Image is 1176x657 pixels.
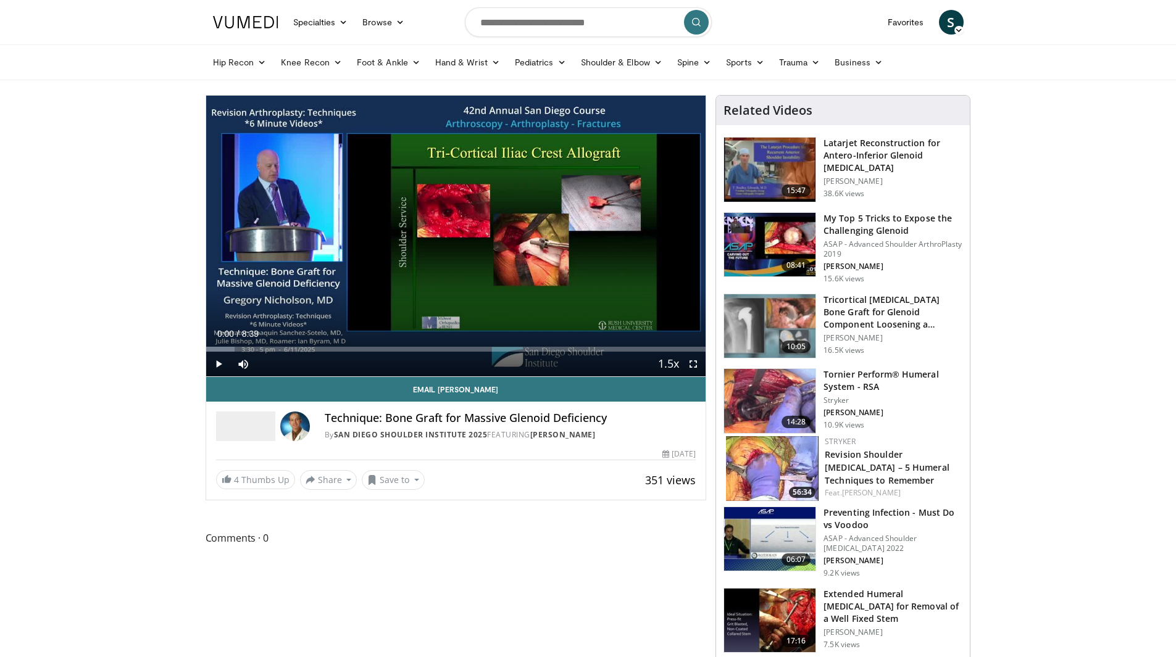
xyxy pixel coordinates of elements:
[507,50,573,75] a: Pediatrics
[573,50,670,75] a: Shoulder & Elbow
[824,294,962,331] h3: Tricortical [MEDICAL_DATA] Bone Graft for Glenoid Component Loosening a…
[824,640,860,650] p: 7.5K views
[724,369,815,433] img: c16ff475-65df-4a30-84a2-4b6c3a19e2c7.150x105_q85_crop-smart_upscale.jpg
[824,588,962,625] h3: Extended Humeral [MEDICAL_DATA] for Removal of a Well Fixed Stem
[670,50,719,75] a: Spine
[724,507,815,571] img: aae374fe-e30c-4d93-85d1-1c39c8cb175f.150x105_q85_crop-smart_upscale.jpg
[206,50,274,75] a: Hip Recon
[206,352,231,376] button: Play
[827,50,890,75] a: Business
[465,7,712,37] input: Search topics, interventions
[824,137,962,174] h3: Latarjet Reconstruction for Antero-Inferior Glenoid [MEDICAL_DATA]
[349,50,428,75] a: Foot & Ankle
[300,470,357,490] button: Share
[824,420,864,430] p: 10.9K views
[724,588,962,653] a: 17:16 Extended Humeral [MEDICAL_DATA] for Removal of a Well Fixed Stem [PERSON_NAME] 7.5K views
[726,436,819,501] a: 56:34
[825,487,960,498] div: Feat.
[824,627,962,637] p: [PERSON_NAME]
[724,213,815,277] img: b61a968a-1fa8-450f-8774-24c9f99181bb.150x105_q85_crop-smart_upscale.jpg
[362,470,425,490] button: Save to
[325,411,696,425] h4: Technique: Bone Graft for Massive Glenoid Deficiency
[724,506,962,578] a: 06:07 Preventing Infection - Must Do vs Voodoo ASAP - Advanced Shoulder [MEDICAL_DATA] 2022 [PERS...
[782,416,811,428] span: 14:28
[206,530,707,546] span: Comments 0
[719,50,772,75] a: Sports
[824,506,962,531] h3: Preventing Infection - Must Do vs Voodoo
[206,96,706,377] video-js: Video Player
[325,429,696,440] div: By FEATURING
[273,50,349,75] a: Knee Recon
[280,411,310,441] img: Avatar
[880,10,932,35] a: Favorites
[724,368,962,434] a: 14:28 Tornier Perform® Humeral System - RSA Stryker [PERSON_NAME] 10.9K views
[530,429,596,440] a: [PERSON_NAME]
[206,377,706,402] a: Email [PERSON_NAME]
[724,589,815,653] img: 0bf4b0fb-158d-40fd-8840-cd37d1d3604d.150x105_q85_crop-smart_upscale.jpg
[656,352,681,376] button: Playback Rate
[724,137,962,202] a: 15:47 Latarjet Reconstruction for Antero-Inferior Glenoid [MEDICAL_DATA] [PERSON_NAME] 38.6K views
[216,470,295,489] a: 4 Thumbs Up
[782,553,811,566] span: 06:07
[662,448,696,460] div: [DATE]
[724,212,962,284] a: 08:41 My Top 5 Tricks to Expose the Challenging Glenoid ASAP - Advanced Shoulder ArthroPlasty 201...
[824,212,962,237] h3: My Top 5 Tricks to Expose the Challenging Glenoid
[286,10,356,35] a: Specialties
[681,352,706,376] button: Fullscreen
[824,239,962,259] p: ASAP - Advanced Shoulder ArthroPlasty 2019
[334,429,488,440] a: San Diego Shoulder Institute 2025
[428,50,507,75] a: Hand & Wrist
[824,556,962,566] p: [PERSON_NAME]
[782,184,811,197] span: 15:47
[824,408,962,418] p: [PERSON_NAME]
[824,534,962,553] p: ASAP - Advanced Shoulder [MEDICAL_DATA] 2022
[824,368,962,393] h3: Tornier Perform® Humeral System - RSA
[726,436,819,501] img: 13e13d31-afdc-4990-acd0-658823837d7a.150x105_q85_crop-smart_upscale.jpg
[939,10,964,35] a: S
[645,473,696,487] span: 351 views
[824,274,864,284] p: 15.6K views
[825,448,949,486] a: Revision Shoulder [MEDICAL_DATA] – 5 Humeral Techniques to Remember
[824,395,962,405] p: Stryker
[782,635,811,647] span: 17:16
[355,10,412,35] a: Browse
[782,259,811,271] span: 08:41
[782,341,811,353] span: 10:05
[824,189,864,199] p: 38.6K views
[724,103,812,118] h4: Related Videos
[824,262,962,271] p: [PERSON_NAME]
[824,333,962,343] p: [PERSON_NAME]
[217,329,234,339] span: 0:00
[724,294,815,358] img: 54195_0000_3.png.150x105_q85_crop-smart_upscale.jpg
[234,474,239,486] span: 4
[216,411,275,441] img: San Diego Shoulder Institute 2025
[242,329,259,339] span: 8:39
[789,487,815,498] span: 56:34
[824,176,962,186] p: [PERSON_NAME]
[231,352,256,376] button: Mute
[824,345,864,355] p: 16.5K views
[724,294,962,359] a: 10:05 Tricortical [MEDICAL_DATA] Bone Graft for Glenoid Component Loosening a… [PERSON_NAME] 16.5...
[842,487,901,498] a: [PERSON_NAME]
[825,436,856,447] a: Stryker
[772,50,828,75] a: Trauma
[206,347,706,352] div: Progress Bar
[237,329,240,339] span: /
[724,138,815,202] img: 38708_0000_3.png.150x105_q85_crop-smart_upscale.jpg
[213,16,278,28] img: VuMedi Logo
[824,568,860,578] p: 9.2K views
